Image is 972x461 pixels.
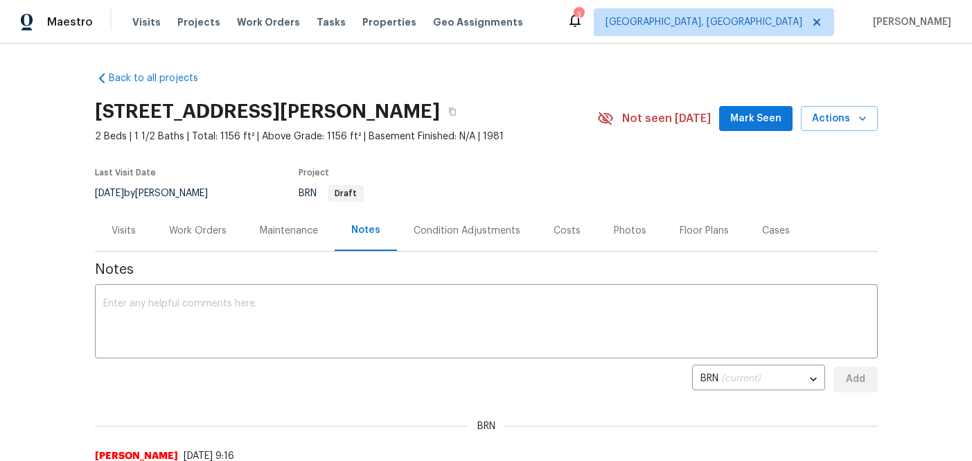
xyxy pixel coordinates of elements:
span: [DATE] [95,189,124,198]
div: Maintenance [260,224,318,238]
div: Costs [554,224,581,238]
div: BRN (current) [692,363,825,397]
div: Notes [351,223,380,237]
div: Floor Plans [680,224,729,238]
span: Project [299,168,329,177]
span: BRN [299,189,364,198]
span: Draft [329,189,362,198]
span: Properties [362,15,416,29]
span: 2 Beds | 1 1/2 Baths | Total: 1156 ft² | Above Grade: 1156 ft² | Basement Finished: N/A | 1981 [95,130,597,143]
span: Tasks [317,17,346,27]
div: Visits [112,224,136,238]
div: by [PERSON_NAME] [95,185,224,202]
span: Geo Assignments [433,15,523,29]
div: Photos [614,224,646,238]
span: Projects [177,15,220,29]
span: (current) [721,374,761,383]
span: Notes [95,263,878,277]
span: Work Orders [237,15,300,29]
button: Copy Address [440,99,465,124]
a: Back to all projects [95,71,228,85]
div: Work Orders [169,224,227,238]
span: Mark Seen [730,110,781,128]
span: [GEOGRAPHIC_DATA], [GEOGRAPHIC_DATA] [606,15,802,29]
h2: [STREET_ADDRESS][PERSON_NAME] [95,105,440,119]
span: [PERSON_NAME] [867,15,951,29]
div: 3 [574,8,583,22]
span: Not seen [DATE] [622,112,711,125]
button: Mark Seen [719,106,793,132]
span: Visits [132,15,161,29]
span: [DATE] 9:16 [184,451,234,461]
button: Actions [801,106,878,132]
span: Maestro [47,15,93,29]
span: Last Visit Date [95,168,156,177]
div: Cases [762,224,790,238]
span: Actions [812,110,867,128]
span: BRN [469,419,504,433]
div: Condition Adjustments [414,224,520,238]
